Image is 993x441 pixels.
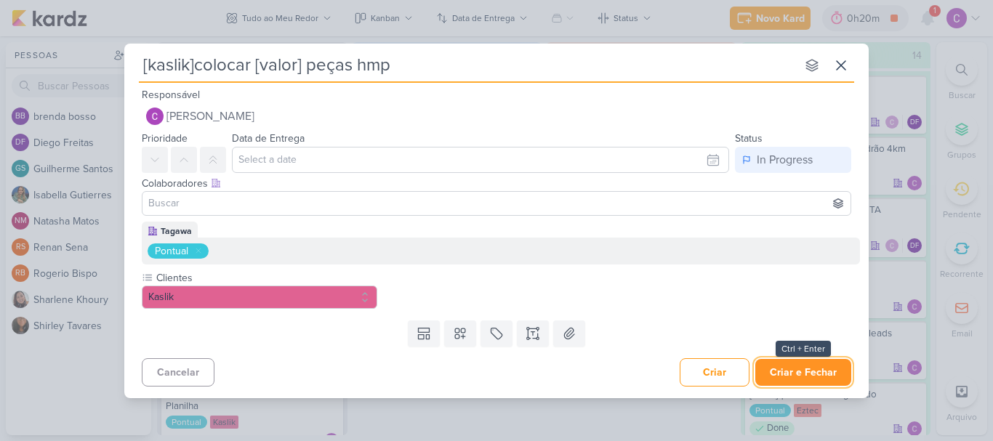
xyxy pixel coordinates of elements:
[142,89,200,101] label: Responsável
[155,243,188,259] div: Pontual
[142,132,188,145] label: Prioridade
[146,108,164,125] img: Carlos Lima
[166,108,254,125] span: [PERSON_NAME]
[161,224,192,238] div: Tagawa
[142,286,377,309] button: Kaslik
[142,103,851,129] button: [PERSON_NAME]
[232,147,729,173] input: Select a date
[755,359,851,386] button: Criar e Fechar
[139,52,796,78] input: Kard Sem Título
[142,176,851,191] div: Colaboradores
[735,132,763,145] label: Status
[735,147,851,173] button: In Progress
[757,151,813,169] div: In Progress
[680,358,749,387] button: Criar
[776,341,831,357] div: Ctrl + Enter
[145,195,848,212] input: Buscar
[142,358,214,387] button: Cancelar
[155,270,377,286] label: Clientes
[232,132,305,145] label: Data de Entrega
